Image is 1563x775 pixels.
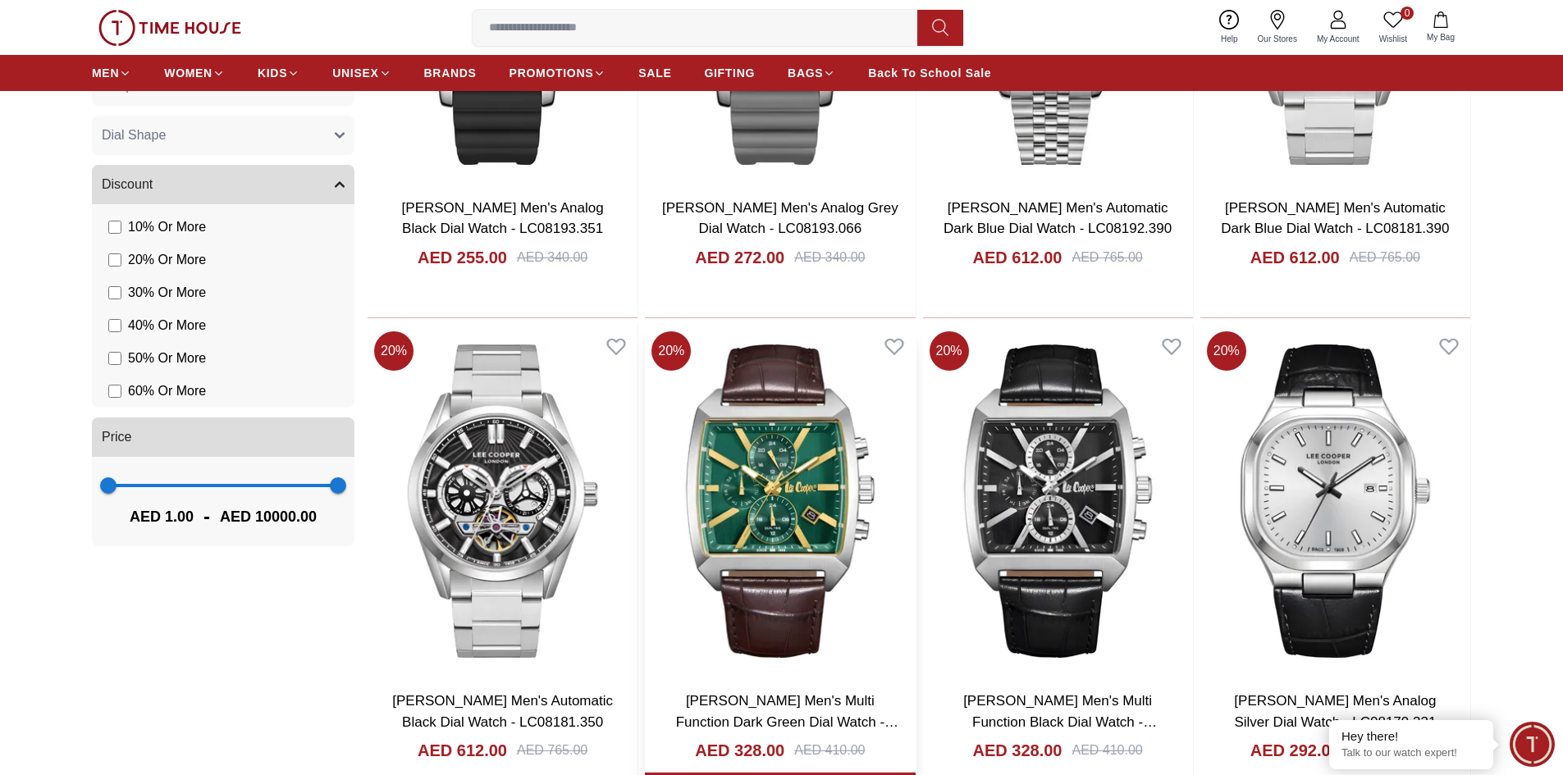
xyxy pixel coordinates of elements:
[1341,746,1481,760] p: Talk to our watch expert!
[1200,325,1470,677] img: Lee Cooper Men's Analog Silver Dial Watch - LC08179.331
[794,741,865,760] div: AED 410.00
[108,319,121,332] input: 40% Or More
[1341,728,1481,745] div: Hey there!
[1417,8,1465,47] button: My Bag
[1251,33,1304,45] span: Our Stores
[164,65,213,81] span: WOMEN
[973,739,1063,762] h4: AED 328.00
[645,325,915,677] img: Lee Cooper Men's Multi Function Dark Green Dial Watch - LC08180.372
[510,58,606,88] a: PROMOTIONS
[868,58,991,88] a: Back To School Sale
[164,58,225,88] a: WOMEN
[92,116,354,155] button: Dial Shape
[704,65,755,81] span: GIFTING
[130,505,194,528] span: AED 1.00
[1214,33,1245,45] span: Help
[128,250,206,270] span: 20 % Or More
[1350,248,1420,267] div: AED 765.00
[788,65,823,81] span: BAGS
[638,58,671,88] a: SALE
[392,693,613,730] a: [PERSON_NAME] Men's Automatic Black Dial Watch - LC08181.350
[128,349,206,368] span: 50 % Or More
[704,58,755,88] a: GIFTING
[98,10,241,46] img: ...
[868,65,991,81] span: Back To School Sale
[1420,31,1461,43] span: My Bag
[128,217,206,237] span: 10 % Or More
[1310,33,1366,45] span: My Account
[963,693,1157,750] a: [PERSON_NAME] Men's Multi Function Black Dial Watch - LC08180.351
[1250,246,1340,269] h4: AED 612.00
[944,200,1172,237] a: [PERSON_NAME] Men's Automatic Dark Blue Dial Watch - LC08192.390
[676,693,898,750] a: [PERSON_NAME] Men's Multi Function Dark Green Dial Watch - LC08180.372
[332,65,378,81] span: UNISEX
[108,385,121,398] input: 60% Or More
[930,331,969,371] span: 20 %
[108,352,121,365] input: 50% Or More
[418,739,507,762] h4: AED 612.00
[1248,7,1307,48] a: Our Stores
[424,58,477,88] a: BRANDS
[424,65,477,81] span: BRANDS
[194,504,220,530] span: -
[368,325,638,677] img: Lee Cooper Men's Automatic Black Dial Watch - LC08181.350
[1373,33,1414,45] span: Wishlist
[1221,200,1449,237] a: [PERSON_NAME] Men's Automatic Dark Blue Dial Watch - LC08181.390
[1072,741,1142,760] div: AED 410.00
[1072,248,1142,267] div: AED 765.00
[108,253,121,267] input: 20% Or More
[108,286,121,299] input: 30% Or More
[695,246,784,269] h4: AED 272.00
[258,65,287,81] span: KIDS
[973,246,1063,269] h4: AED 612.00
[220,505,317,528] span: AED 10000.00
[128,316,206,335] span: 40 % Or More
[374,331,414,371] span: 20 %
[102,175,153,194] span: Discount
[92,165,354,204] button: Discount
[128,381,206,401] span: 60 % Or More
[102,427,131,447] span: Price
[794,248,865,267] div: AED 340.00
[1510,722,1555,767] div: Chat Widget
[418,246,507,269] h4: AED 255.00
[510,65,594,81] span: PROMOTIONS
[128,283,206,303] span: 30 % Or More
[92,417,354,457] button: Price
[517,741,587,760] div: AED 765.00
[92,65,119,81] span: MEN
[1207,331,1246,371] span: 20 %
[651,331,691,371] span: 20 %
[402,200,604,237] a: [PERSON_NAME] Men's Analog Black Dial Watch - LC08193.351
[258,58,299,88] a: KIDS
[1250,739,1340,762] h4: AED 292.00
[1211,7,1248,48] a: Help
[108,221,121,234] input: 10% Or More
[788,58,835,88] a: BAGS
[92,58,131,88] a: MEN
[1369,7,1417,48] a: 0Wishlist
[695,739,784,762] h4: AED 328.00
[923,325,1193,677] img: Lee Cooper Men's Multi Function Black Dial Watch - LC08180.351
[517,248,587,267] div: AED 340.00
[102,125,166,145] span: Dial Shape
[1234,693,1436,730] a: [PERSON_NAME] Men's Analog Silver Dial Watch - LC08179.331
[662,200,898,237] a: [PERSON_NAME] Men's Analog Grey Dial Watch - LC08193.066
[332,58,391,88] a: UNISEX
[638,65,671,81] span: SALE
[1401,7,1414,20] span: 0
